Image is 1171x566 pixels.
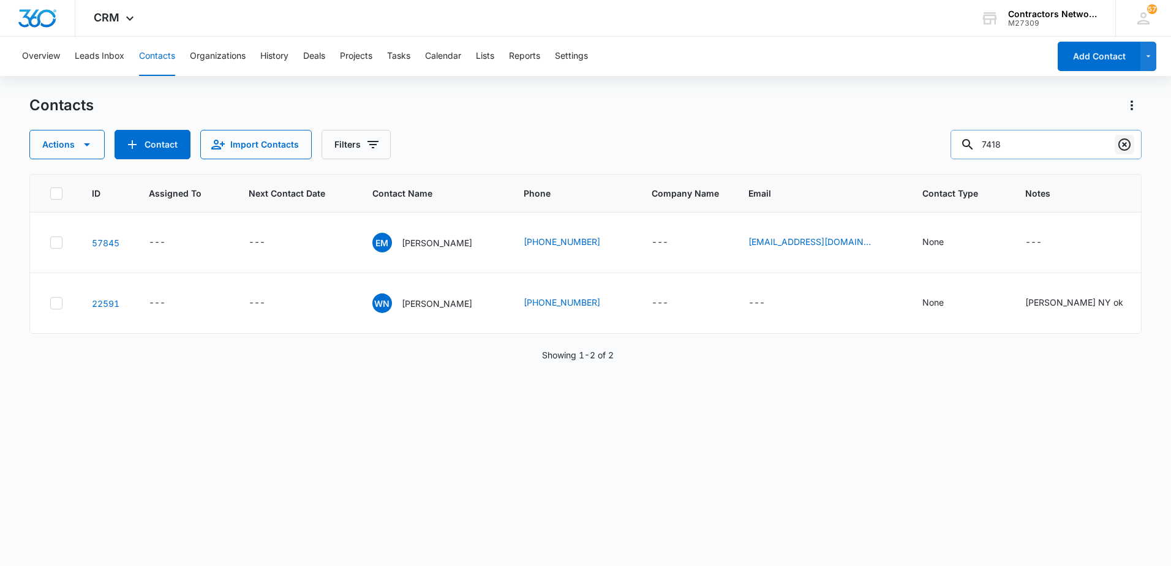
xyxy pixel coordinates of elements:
[652,235,690,250] div: Company Name - - Select to Edit Field
[92,238,119,248] a: Navigate to contact details page for Edwin Mendez
[372,293,494,313] div: Contact Name - Wladyslaw NY - Select to Edit Field
[249,296,265,311] div: ---
[1025,235,1064,250] div: Notes - - Select to Edit Field
[951,130,1142,159] input: Search Contacts
[372,293,392,313] span: WN
[524,235,600,248] a: [PHONE_NUMBER]
[402,297,472,310] p: [PERSON_NAME]
[92,187,102,200] span: ID
[748,296,765,311] div: ---
[303,37,325,76] button: Deals
[322,130,391,159] button: Filters
[249,235,287,250] div: Next Contact Date - - Select to Edit Field
[260,37,288,76] button: History
[149,296,187,311] div: Assigned To - - Select to Edit Field
[524,235,622,250] div: Phone - (708) 527-7418 - Select to Edit Field
[922,235,966,250] div: Contact Type - None - Select to Edit Field
[509,37,540,76] button: Reports
[29,96,94,115] h1: Contacts
[922,296,966,311] div: Contact Type - None - Select to Edit Field
[524,187,604,200] span: Phone
[1008,9,1098,19] div: account name
[425,37,461,76] button: Calendar
[340,37,372,76] button: Projects
[748,235,871,248] a: [EMAIL_ADDRESS][DOMAIN_NAME]
[372,233,392,252] span: EM
[652,296,690,311] div: Company Name - - Select to Edit Field
[748,187,875,200] span: Email
[115,130,190,159] button: Add Contact
[190,37,246,76] button: Organizations
[1058,42,1140,71] button: Add Contact
[402,236,472,249] p: [PERSON_NAME]
[139,37,175,76] button: Contacts
[476,37,494,76] button: Lists
[249,235,265,250] div: ---
[748,235,893,250] div: Email - mendezelectrical1@gmail.com - Select to Edit Field
[22,37,60,76] button: Overview
[1115,135,1134,154] button: Clear
[922,235,944,248] div: None
[1025,187,1145,200] span: Notes
[652,235,668,250] div: ---
[75,37,124,76] button: Leads Inbox
[1025,296,1123,309] div: [PERSON_NAME] NY ok
[149,296,165,311] div: ---
[387,37,410,76] button: Tasks
[652,296,668,311] div: ---
[542,349,614,361] p: Showing 1-2 of 2
[1122,96,1142,115] button: Actions
[524,296,600,309] a: [PHONE_NUMBER]
[200,130,312,159] button: Import Contacts
[149,187,201,200] span: Assigned To
[1008,19,1098,28] div: account id
[1147,4,1157,14] div: notifications count
[372,187,476,200] span: Contact Name
[1025,235,1042,250] div: ---
[1025,296,1145,311] div: Notes - Wladyslaw NY ok - Select to Edit Field
[149,235,165,250] div: ---
[372,233,494,252] div: Contact Name - Edwin Mendez - Select to Edit Field
[922,187,978,200] span: Contact Type
[524,296,622,311] div: Phone - (917) 854-7418 - Select to Edit Field
[652,187,719,200] span: Company Name
[149,235,187,250] div: Assigned To - - Select to Edit Field
[1147,4,1157,14] span: 57
[94,11,119,24] span: CRM
[29,130,105,159] button: Actions
[555,37,588,76] button: Settings
[249,296,287,311] div: Next Contact Date - - Select to Edit Field
[249,187,325,200] span: Next Contact Date
[922,296,944,309] div: None
[748,296,787,311] div: Email - - Select to Edit Field
[92,298,119,309] a: Navigate to contact details page for Wladyslaw NY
